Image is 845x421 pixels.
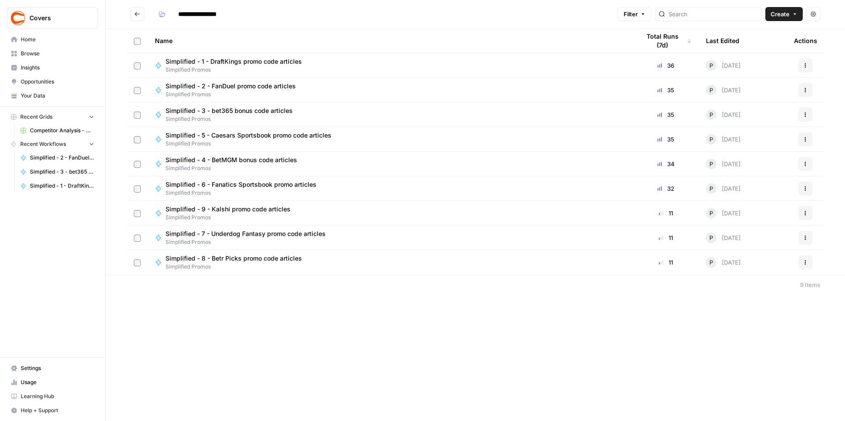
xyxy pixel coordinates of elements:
[706,208,741,218] div: [DATE]
[165,238,333,246] span: Simplified Promos
[20,113,52,121] span: Recent Grids
[165,205,290,214] span: Simplified - 9 - Kalshi promo code articles
[709,184,713,193] span: P
[709,209,713,218] span: P
[765,7,803,21] button: Create
[155,57,626,74] a: Simplified - 1 - DraftKings promo code articlesSimplified Promos
[7,403,98,417] button: Help + Support
[640,110,692,119] div: 35
[706,134,741,145] div: [DATE]
[709,135,713,144] span: P
[706,60,741,71] div: [DATE]
[640,61,692,70] div: 36
[30,127,94,134] span: Competitor Analysis - URL Specific Grid
[165,180,316,189] span: Simplified - 6 - Fanatics Sportsbook promo articles
[7,110,98,123] button: Recent Grids
[21,64,94,72] span: Insights
[165,106,293,115] span: Simplified - 3 - bet365 bonus code articles
[30,154,94,162] span: Simplified - 2 - FanDuel promo code articles
[165,254,302,263] span: Simplified - 8 - Betr Picks promo code articles
[165,189,323,197] span: Simplified Promos
[7,47,98,61] a: Browse
[21,36,94,44] span: Home
[30,168,94,176] span: Simplified - 3 - bet365 bonus code articles
[21,364,94,372] span: Settings
[640,184,692,193] div: 32
[165,214,298,221] span: Simplified Promos
[165,131,331,140] span: Simplified - 5 - Caesars Sportsbook promo code articles
[669,10,758,18] input: Search
[624,10,638,18] span: Filter
[709,233,713,242] span: P
[155,254,626,271] a: Simplified - 8 - Betr Picks promo code articlesSimplified Promos
[640,233,692,242] div: 11
[7,89,98,103] a: Your Data
[21,406,94,414] span: Help + Support
[706,159,741,169] div: [DATE]
[706,29,739,53] div: Last Edited
[16,165,98,179] a: Simplified - 3 - bet365 bonus code articles
[29,14,83,22] span: Covers
[165,164,304,172] span: Simplified Promos
[155,205,626,221] a: Simplified - 9 - Kalshi promo code articlesSimplified Promos
[709,61,713,70] span: P
[165,115,300,123] span: Simplified Promos
[155,29,626,53] div: Name
[709,110,713,119] span: P
[21,392,94,400] span: Learning Hub
[640,160,692,168] div: 34
[165,140,338,148] span: Simplified Promos
[16,151,98,165] a: Simplified - 2 - FanDuel promo code articles
[16,179,98,193] a: Simplified - 1 - DraftKings promo code articles
[16,123,98,138] a: Competitor Analysis - URL Specific Grid
[155,156,626,172] a: Simplified - 4 - BetMGM bonus code articlesSimplified Promos
[155,180,626,197] a: Simplified - 6 - Fanatics Sportsbook promo articlesSimplified Promos
[706,257,741,268] div: [DATE]
[7,61,98,75] a: Insights
[7,33,98,47] a: Home
[640,135,692,144] div: 35
[20,140,66,148] span: Recent Workflows
[7,361,98,375] a: Settings
[706,232,741,243] div: [DATE]
[7,7,98,29] button: Workspace: Covers
[165,82,296,91] span: Simplified - 2 - FanDuel promo code articles
[709,258,713,267] span: P
[30,182,94,190] span: Simplified - 1 - DraftKings promo code articles
[640,29,692,53] div: Total Runs (7d)
[10,10,26,26] img: Covers Logo
[618,7,651,21] button: Filter
[7,389,98,403] a: Learning Hub
[21,78,94,86] span: Opportunities
[165,66,309,74] span: Simplified Promos
[794,29,817,53] div: Actions
[165,263,309,271] span: Simplified Promos
[21,378,94,386] span: Usage
[165,156,297,164] span: Simplified - 4 - BetMGM bonus code articles
[640,258,692,267] div: 11
[130,7,144,21] button: Go back
[165,57,302,66] span: Simplified - 1 - DraftKings promo code articles
[7,138,98,151] button: Recent Workflows
[165,229,326,238] span: Simplified - 7 - Underdog Fantasy promo code articles
[771,10,790,18] span: Create
[800,280,820,289] div: 9 Items
[7,375,98,389] a: Usage
[706,109,741,120] div: [DATE]
[640,86,692,94] div: 35
[155,131,626,148] a: Simplified - 5 - Caesars Sportsbook promo code articlesSimplified Promos
[21,92,94,100] span: Your Data
[155,229,626,246] a: Simplified - 7 - Underdog Fantasy promo code articlesSimplified Promos
[706,183,741,194] div: [DATE]
[640,209,692,218] div: 11
[7,75,98,89] a: Opportunities
[21,50,94,58] span: Browse
[155,106,626,123] a: Simplified - 3 - bet365 bonus code articlesSimplified Promos
[709,86,713,94] span: P
[709,160,713,168] span: P
[706,85,741,95] div: [DATE]
[165,91,303,98] span: Simplified Promos
[155,82,626,98] a: Simplified - 2 - FanDuel promo code articlesSimplified Promos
